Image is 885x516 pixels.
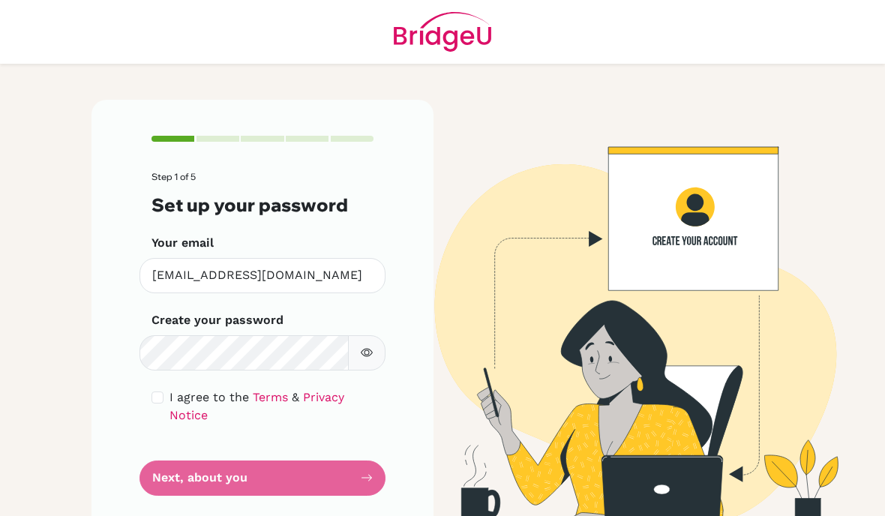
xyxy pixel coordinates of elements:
input: Insert your email* [139,258,385,293]
span: I agree to the [169,390,249,404]
span: Step 1 of 5 [151,171,196,182]
a: Terms [253,390,288,404]
a: Privacy Notice [169,390,344,422]
h3: Set up your password [151,194,373,216]
label: Your email [151,234,214,252]
span: & [292,390,299,404]
label: Create your password [151,311,283,329]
